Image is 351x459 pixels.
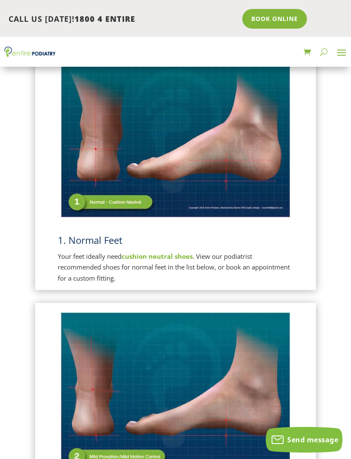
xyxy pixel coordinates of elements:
[58,55,293,221] img: Normal Feet - View Podiatrist Recommended Cushion Neutral Shoes
[9,14,236,25] p: CALL US [DATE]!
[242,9,307,29] a: Book Online
[58,234,122,246] a: 1. Normal Feet
[74,14,135,24] span: 1800 4 ENTIRE
[58,251,293,284] p: Your feet ideally need . View our podiatrist recommended shoes for normal feet in the list below,...
[287,435,338,444] span: Send message
[266,427,342,453] button: Send message
[122,252,193,261] a: cushion neutral shoes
